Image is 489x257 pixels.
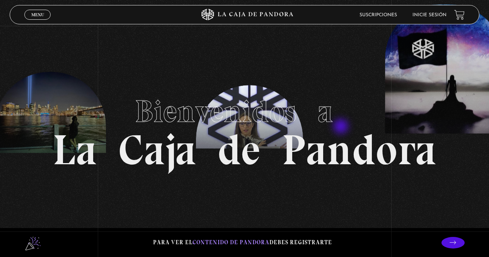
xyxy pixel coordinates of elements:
[135,93,354,130] span: Bienvenidos a
[193,239,269,246] span: contenido de Pandora
[412,13,446,17] a: Inicie sesión
[29,19,47,24] span: Cerrar
[454,10,465,20] a: View your shopping cart
[31,12,44,17] span: Menu
[53,86,436,171] h1: La Caja de Pandora
[153,237,332,248] p: Para ver el debes registrarte
[360,13,397,17] a: Suscripciones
